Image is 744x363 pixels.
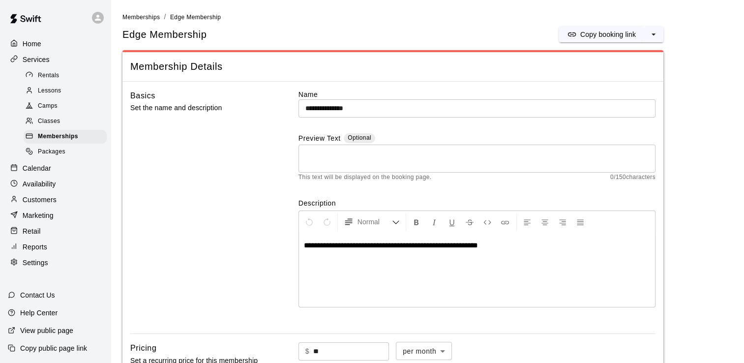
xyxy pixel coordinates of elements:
label: Preview Text [298,133,341,145]
a: Home [8,36,103,51]
span: Packages [38,147,65,157]
button: Insert Link [497,213,513,231]
a: Classes [24,114,111,129]
h6: Basics [130,90,155,102]
a: Memberships [122,13,160,21]
nav: breadcrumb [122,12,732,23]
span: Edge Membership [170,14,221,21]
p: Copy public page link [20,343,87,353]
span: Optional [348,134,371,141]
div: Classes [24,115,107,128]
a: Marketing [8,208,103,223]
p: Marketing [23,211,54,220]
p: $ [305,346,309,357]
p: Customers [23,195,57,205]
span: Membership Details [130,60,655,73]
p: Calendar [23,163,51,173]
label: Description [298,198,655,208]
button: Insert Code [479,213,496,231]
button: Undo [301,213,318,231]
p: Retail [23,226,41,236]
a: Memberships [24,129,111,145]
p: Reports [23,242,47,252]
button: Format Underline [444,213,460,231]
button: Right Align [554,213,571,231]
label: Name [298,90,655,99]
button: Copy booking link [559,27,644,42]
span: Rentals [38,71,60,81]
a: Settings [8,255,103,270]
p: Home [23,39,41,49]
span: Camps [38,101,58,111]
h6: Pricing [130,342,156,355]
p: Help Center [20,308,58,318]
p: Copy booking link [580,30,636,39]
div: Memberships [24,130,107,144]
p: Availability [23,179,56,189]
span: This text will be displayed on the booking page. [298,173,432,182]
div: per month [396,342,452,360]
span: Edge Membership [122,28,207,41]
div: Rentals [24,69,107,83]
button: Format Italics [426,213,443,231]
p: Contact Us [20,290,55,300]
a: Reports [8,240,103,254]
p: Settings [23,258,48,268]
button: Redo [319,213,335,231]
span: 0 / 150 characters [610,173,655,182]
p: Set the name and description [130,102,267,114]
a: Packages [24,145,111,160]
p: Services [23,55,50,64]
div: split button [559,27,663,42]
a: Retail [8,224,103,239]
div: Packages [24,145,107,159]
a: Rentals [24,68,111,83]
button: Center Align [536,213,553,231]
span: Memberships [38,132,78,142]
button: Justify Align [572,213,589,231]
a: Services [8,52,103,67]
a: Calendar [8,161,103,176]
button: Left Align [519,213,536,231]
p: View public page [20,326,73,335]
span: Memberships [122,14,160,21]
div: Camps [24,99,107,113]
a: Customers [8,192,103,207]
a: Lessons [24,83,111,98]
span: Normal [357,217,392,227]
span: Classes [38,117,60,126]
a: Camps [24,99,111,114]
button: select merge strategy [644,27,663,42]
a: Availability [8,177,103,191]
span: Lessons [38,86,61,96]
li: / [164,12,166,22]
div: Lessons [24,84,107,98]
button: Format Strikethrough [461,213,478,231]
button: Formatting Options [340,213,404,231]
button: Format Bold [408,213,425,231]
